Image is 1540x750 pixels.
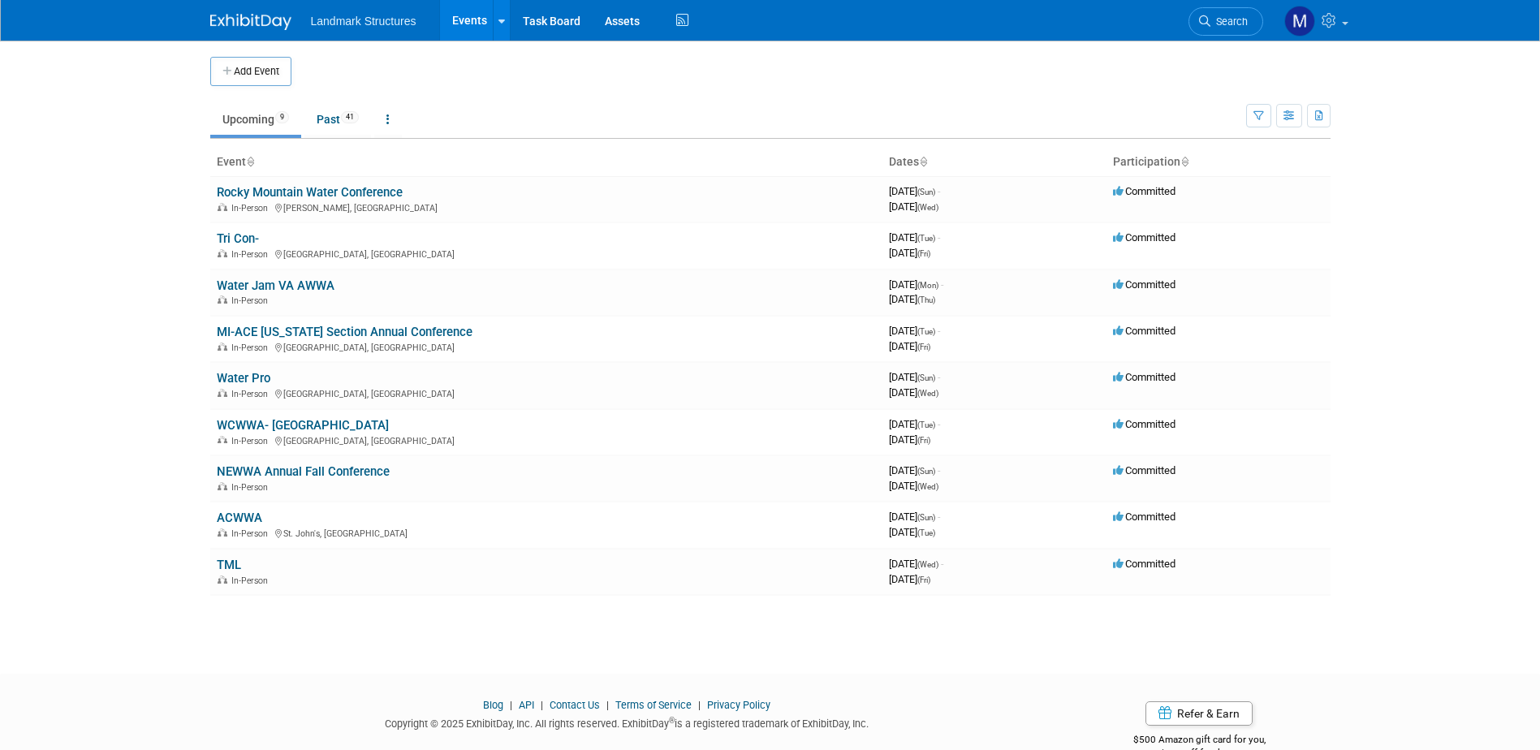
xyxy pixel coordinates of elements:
a: Rocky Mountain Water Conference [217,185,403,200]
a: Past41 [304,104,371,135]
span: 41 [341,111,359,123]
div: St. John's, [GEOGRAPHIC_DATA] [217,526,876,539]
a: Water Jam VA AWWA [217,278,334,293]
span: Committed [1113,371,1175,383]
span: Committed [1113,464,1175,476]
th: Participation [1106,149,1331,176]
span: [DATE] [889,480,938,492]
span: (Tue) [917,528,935,537]
span: In-Person [231,389,273,399]
th: Event [210,149,882,176]
a: ACWWA [217,511,262,525]
span: [DATE] [889,433,930,446]
span: (Fri) [917,436,930,445]
a: Contact Us [550,699,600,711]
span: (Tue) [917,420,935,429]
span: [DATE] [889,340,930,352]
span: Committed [1113,185,1175,197]
span: (Thu) [917,295,935,304]
span: (Fri) [917,343,930,351]
span: [DATE] [889,325,940,337]
span: (Wed) [917,482,938,491]
span: [DATE] [889,371,940,383]
span: | [506,699,516,711]
span: Committed [1113,231,1175,244]
img: ExhibitDay [210,14,291,30]
a: Terms of Service [615,699,692,711]
span: (Fri) [917,575,930,584]
sup: ® [669,716,675,725]
a: Sort by Start Date [919,155,927,168]
span: - [938,371,940,383]
img: In-Person Event [218,528,227,537]
a: MI-ACE [US_STATE] Section Annual Conference [217,325,472,339]
span: - [938,185,940,197]
div: [GEOGRAPHIC_DATA], [GEOGRAPHIC_DATA] [217,386,876,399]
span: (Wed) [917,560,938,569]
img: In-Person Event [218,575,227,584]
span: (Mon) [917,281,938,290]
img: In-Person Event [218,343,227,351]
span: | [537,699,547,711]
a: Search [1188,7,1263,36]
a: Privacy Policy [707,699,770,711]
span: (Sun) [917,467,935,476]
th: Dates [882,149,1106,176]
span: - [938,511,940,523]
span: In-Person [231,436,273,446]
span: Committed [1113,325,1175,337]
span: In-Person [231,482,273,493]
span: [DATE] [889,247,930,259]
span: Committed [1113,511,1175,523]
div: [GEOGRAPHIC_DATA], [GEOGRAPHIC_DATA] [217,340,876,353]
span: [DATE] [889,185,940,197]
a: NEWWA Annual Fall Conference [217,464,390,479]
span: [DATE] [889,526,935,538]
a: Refer & Earn [1145,701,1253,726]
span: In-Person [231,343,273,353]
div: [PERSON_NAME], [GEOGRAPHIC_DATA] [217,200,876,213]
span: [DATE] [889,418,940,430]
span: In-Person [231,249,273,260]
span: Committed [1113,418,1175,430]
span: (Tue) [917,327,935,336]
span: (Sun) [917,187,935,196]
span: [DATE] [889,293,935,305]
a: Water Pro [217,371,270,386]
img: In-Person Event [218,249,227,257]
span: Landmark Structures [311,15,416,28]
a: Tri Con- [217,231,259,246]
span: [DATE] [889,464,940,476]
span: (Fri) [917,249,930,258]
span: (Sun) [917,513,935,522]
a: Upcoming9 [210,104,301,135]
div: [GEOGRAPHIC_DATA], [GEOGRAPHIC_DATA] [217,247,876,260]
span: [DATE] [889,511,940,523]
span: (Wed) [917,389,938,398]
img: In-Person Event [218,389,227,397]
img: In-Person Event [218,295,227,304]
span: [DATE] [889,278,943,291]
span: [DATE] [889,573,930,585]
a: Sort by Participation Type [1180,155,1188,168]
img: In-Person Event [218,436,227,444]
span: (Wed) [917,203,938,212]
a: Blog [483,699,503,711]
a: Sort by Event Name [246,155,254,168]
span: - [938,464,940,476]
span: In-Person [231,575,273,586]
a: WCWWA- [GEOGRAPHIC_DATA] [217,418,389,433]
a: TML [217,558,241,572]
span: [DATE] [889,200,938,213]
span: - [938,418,940,430]
div: [GEOGRAPHIC_DATA], [GEOGRAPHIC_DATA] [217,433,876,446]
span: - [938,231,940,244]
span: | [602,699,613,711]
a: API [519,699,534,711]
span: In-Person [231,203,273,213]
span: [DATE] [889,231,940,244]
span: In-Person [231,528,273,539]
span: | [694,699,705,711]
span: - [941,278,943,291]
span: [DATE] [889,558,943,570]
